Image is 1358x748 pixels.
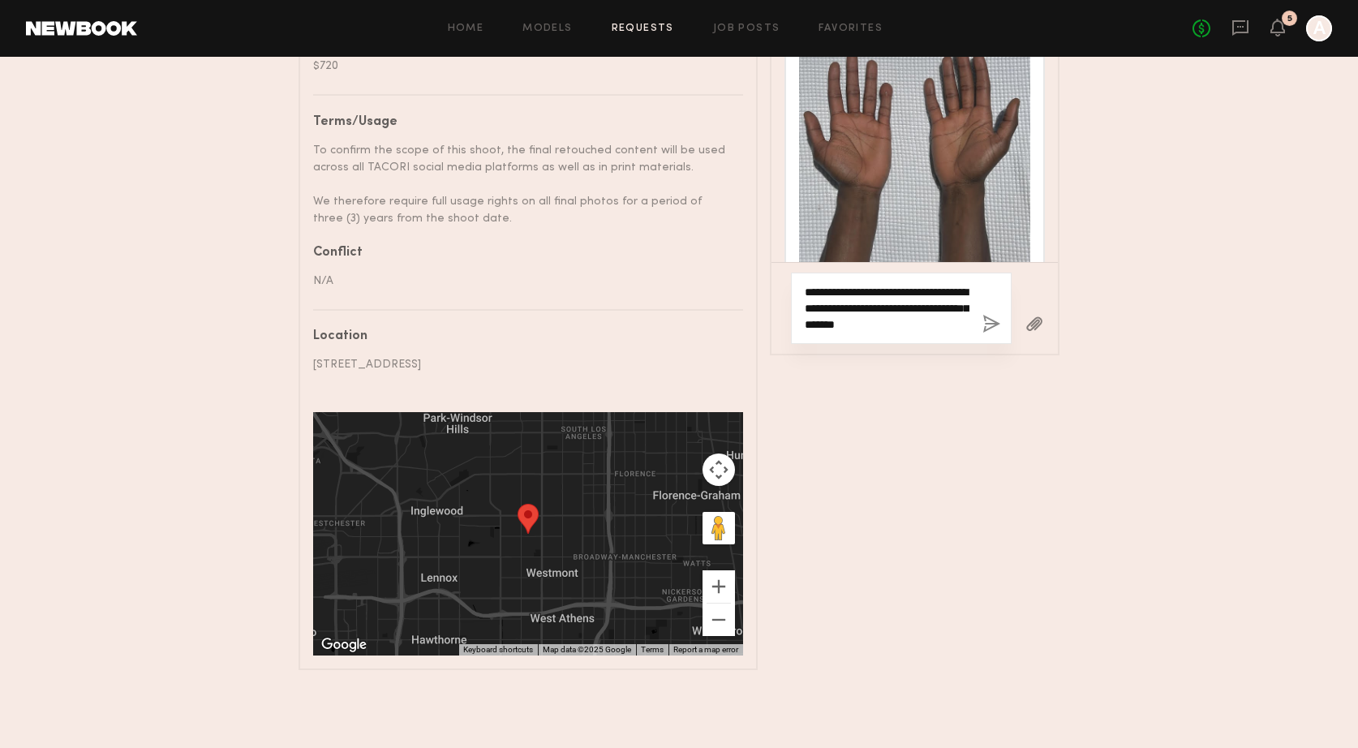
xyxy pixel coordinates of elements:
button: Zoom out [703,604,735,636]
a: Report a map error [673,645,738,654]
div: Terms/Usage [313,116,731,129]
a: Models [522,24,572,34]
a: Requests [612,24,674,34]
a: A [1306,15,1332,41]
a: Job Posts [713,24,780,34]
button: Map camera controls [703,454,735,486]
div: Location [313,330,731,343]
img: Google [317,634,371,656]
span: Map data ©2025 Google [543,645,631,654]
a: Home [448,24,484,34]
div: Conflict [313,247,731,260]
a: Favorites [819,24,883,34]
button: Zoom in [703,570,735,603]
div: 5 [1287,15,1292,24]
button: Drag Pegman onto the map to open Street View [703,512,735,544]
a: Terms [641,645,664,654]
a: Open this area in Google Maps (opens a new window) [317,634,371,656]
button: Keyboard shortcuts [463,644,533,656]
div: To confirm the scope of this shoot, the final retouched content will be used across all TACORI so... [313,142,731,227]
div: $720 [313,58,731,75]
div: [STREET_ADDRESS] [313,356,731,373]
div: N/A [313,273,731,290]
